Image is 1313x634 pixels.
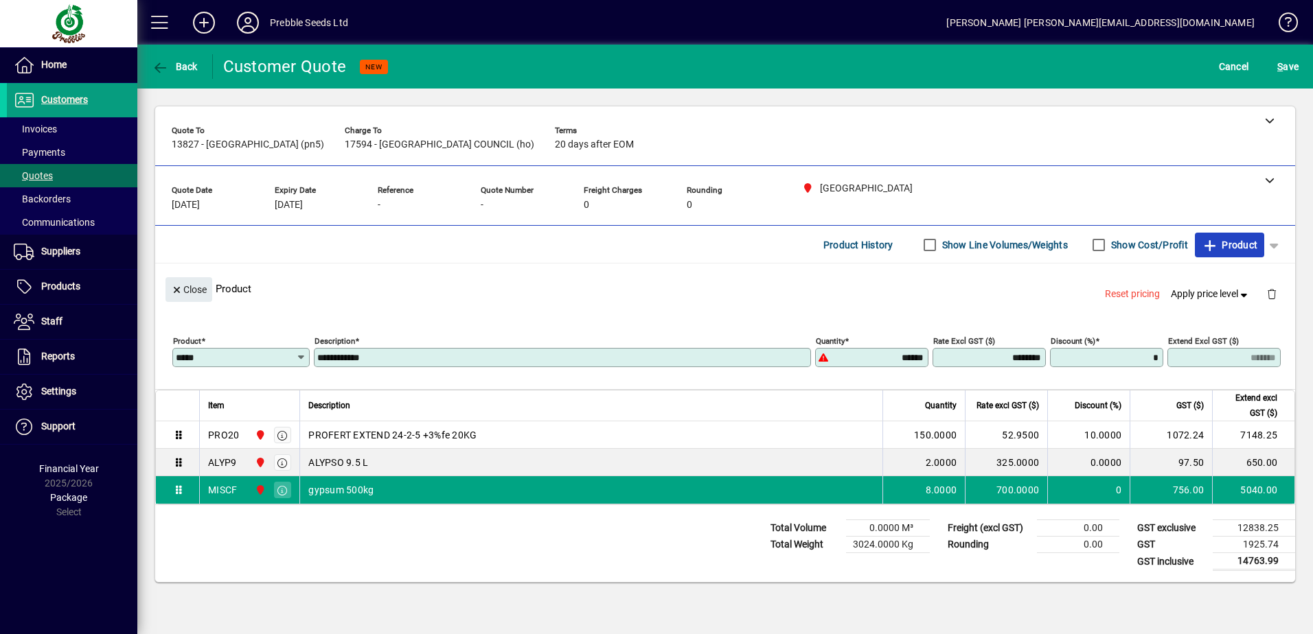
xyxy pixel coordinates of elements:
span: - [481,200,483,211]
span: Communications [14,217,95,228]
span: PALMERSTON NORTH [251,482,267,497]
td: 10.0000 [1047,421,1130,449]
td: 1925.74 [1213,537,1295,553]
button: Save [1274,54,1302,79]
button: Profile [226,10,270,35]
span: Apply price level [1171,287,1251,301]
span: 13827 - [GEOGRAPHIC_DATA] (pn5) [172,139,324,150]
label: Show Cost/Profit [1108,238,1188,252]
mat-label: Description [315,336,355,346]
a: Invoices [7,117,137,141]
div: 700.0000 [974,483,1039,497]
td: Rounding [941,537,1037,553]
span: Item [208,398,225,413]
span: gypsum 500kg [308,483,374,497]
span: - [378,200,380,211]
a: Home [7,48,137,82]
span: Customers [41,94,88,105]
div: PRO20 [208,428,239,442]
div: [PERSON_NAME] [PERSON_NAME][EMAIL_ADDRESS][DOMAIN_NAME] [946,12,1255,34]
td: 0.0000 M³ [846,520,930,537]
a: Products [7,270,137,304]
span: NEW [365,62,383,71]
span: Rate excl GST ($) [977,398,1039,413]
span: Financial Year [39,463,99,474]
button: Close [165,277,212,302]
span: Product [1202,234,1257,256]
a: Communications [7,211,137,234]
span: [DATE] [172,200,200,211]
div: Prebble Seeds Ltd [270,12,348,34]
span: Close [171,279,207,301]
td: GST inclusive [1130,553,1213,570]
span: Description [308,398,350,413]
span: 8.0000 [926,483,957,497]
span: 0 [687,200,692,211]
button: Product History [818,233,899,257]
div: ALYP9 [208,456,236,469]
div: 325.0000 [974,456,1039,469]
span: Extend excl GST ($) [1221,390,1277,421]
span: ALYPSO 9.5 L [308,456,368,469]
button: Cancel [1215,54,1253,79]
a: Settings [7,375,137,409]
a: Suppliers [7,235,137,269]
span: [DATE] [275,200,303,211]
span: Staff [41,316,62,327]
span: Quantity [925,398,957,413]
td: 650.00 [1212,449,1294,476]
span: Settings [41,386,76,397]
span: 2.0000 [926,456,957,469]
td: 12838.25 [1213,520,1295,537]
div: MISCF [208,483,237,497]
button: Back [148,54,201,79]
mat-label: Product [173,336,201,346]
span: 0 [584,200,589,211]
td: GST exclusive [1130,520,1213,537]
a: Quotes [7,164,137,187]
span: Support [41,421,76,432]
span: PROFERT EXTEND 24-2-5 +3%fe 20KG [308,428,477,442]
button: Apply price level [1165,282,1256,307]
a: Reports [7,340,137,374]
span: Payments [14,147,65,158]
a: Support [7,410,137,444]
td: Total Volume [764,520,846,537]
a: Backorders [7,187,137,211]
span: Products [41,281,80,292]
td: 7148.25 [1212,421,1294,449]
app-page-header-button: Back [137,54,213,79]
td: GST [1130,537,1213,553]
td: 5040.00 [1212,476,1294,504]
td: 3024.0000 Kg [846,537,930,553]
mat-label: Rate excl GST ($) [933,336,995,346]
a: Staff [7,305,137,339]
button: Product [1195,233,1264,257]
span: Reports [41,351,75,362]
span: PALMERSTON NORTH [251,427,267,443]
span: Quotes [14,170,53,181]
span: 17594 - [GEOGRAPHIC_DATA] COUNCIL (ho) [345,139,534,150]
span: Package [50,492,87,503]
span: Suppliers [41,246,80,257]
div: Product [155,263,1295,314]
label: Show Line Volumes/Weights [939,238,1068,252]
span: ave [1277,56,1299,78]
td: 0.00 [1037,520,1119,537]
div: 52.9500 [974,428,1039,442]
td: Total Weight [764,537,846,553]
td: 1072.24 [1130,421,1212,449]
span: Invoices [14,124,57,134]
span: GST ($) [1176,398,1204,413]
span: PALMERSTON NORTH [251,455,267,470]
span: 20 days after EOM [555,139,634,150]
app-page-header-button: Delete [1255,287,1288,300]
span: Cancel [1219,56,1249,78]
div: Customer Quote [223,56,347,78]
span: Backorders [14,193,71,204]
span: Product History [823,234,893,256]
a: Knowledge Base [1268,3,1296,47]
button: Reset pricing [1099,282,1165,307]
td: 0.00 [1037,537,1119,553]
span: S [1277,61,1283,72]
